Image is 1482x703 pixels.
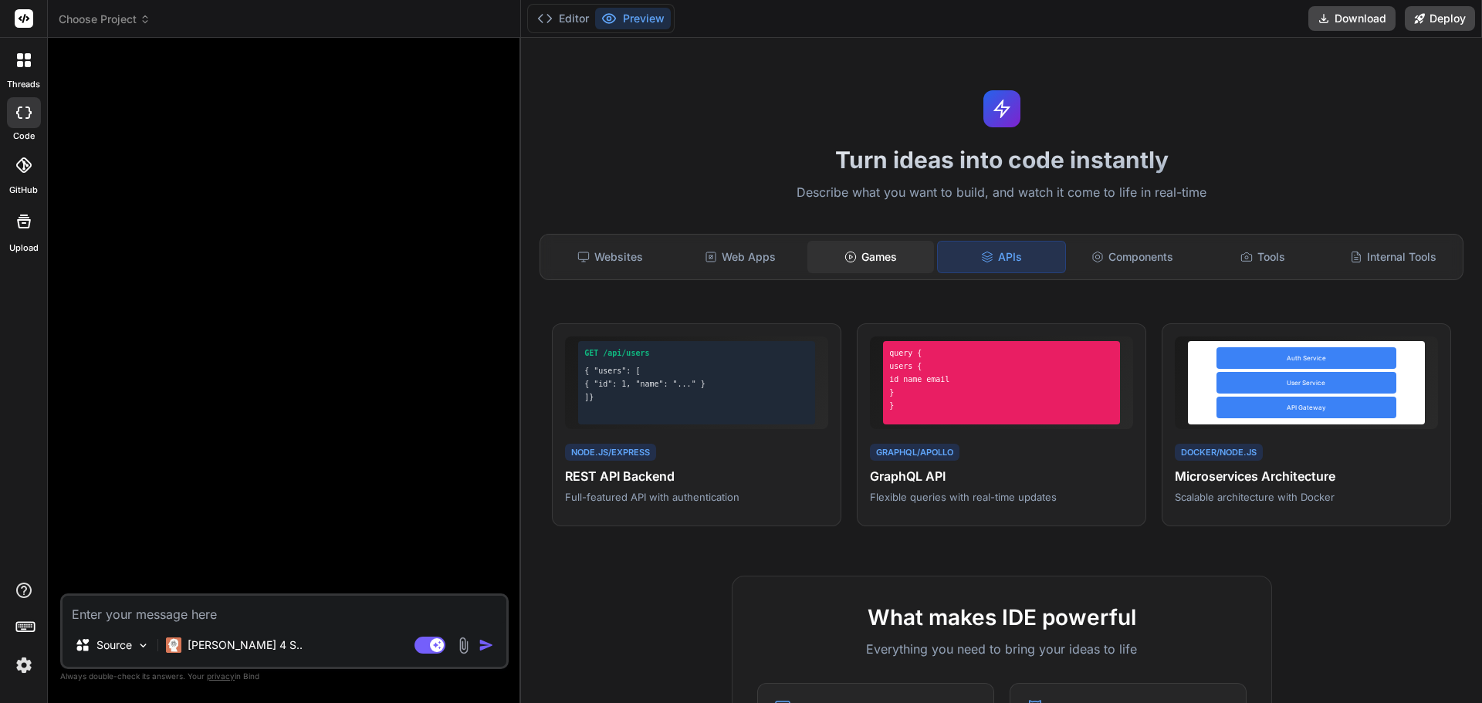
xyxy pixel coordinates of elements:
[479,637,494,653] img: icon
[59,12,151,27] span: Choose Project
[188,637,303,653] p: [PERSON_NAME] 4 S..
[889,360,1114,372] div: users {
[1175,467,1438,485] h4: Microservices Architecture
[870,444,959,461] div: GraphQL/Apollo
[1216,397,1396,418] div: API Gateway
[565,467,828,485] h4: REST API Backend
[60,669,509,684] p: Always double-check its answers. Your in Bind
[757,640,1247,658] p: Everything you need to bring your ideas to life
[584,347,809,359] div: GET /api/users
[207,671,235,681] span: privacy
[530,183,1473,203] p: Describe what you want to build, and watch it come to life in real-time
[546,241,674,273] div: Websites
[565,490,828,504] p: Full-featured API with authentication
[1069,241,1196,273] div: Components
[595,8,671,29] button: Preview
[96,637,132,653] p: Source
[584,391,809,403] div: ]}
[889,400,1114,411] div: }
[455,637,472,654] img: attachment
[584,378,809,390] div: { "id": 1, "name": "..." }
[870,490,1133,504] p: Flexible queries with real-time updates
[1175,490,1438,504] p: Scalable architecture with Docker
[531,8,595,29] button: Editor
[677,241,804,273] div: Web Apps
[870,467,1133,485] h4: GraphQL API
[9,242,39,255] label: Upload
[137,639,150,652] img: Pick Models
[1308,6,1396,31] button: Download
[584,365,809,377] div: { "users": [
[7,78,40,91] label: threads
[889,347,1114,359] div: query {
[1216,347,1396,369] div: Auth Service
[1199,241,1327,273] div: Tools
[1405,6,1475,31] button: Deploy
[11,652,37,678] img: settings
[13,130,35,143] label: code
[889,387,1114,398] div: }
[1216,372,1396,394] div: User Service
[757,601,1247,634] h2: What makes IDE powerful
[1175,444,1263,461] div: Docker/Node.js
[1329,241,1457,273] div: Internal Tools
[530,146,1473,174] h1: Turn ideas into code instantly
[9,184,38,197] label: GitHub
[807,241,935,273] div: Games
[166,637,181,653] img: Claude 4 Sonnet
[937,241,1066,273] div: APIs
[889,373,1114,385] div: id name email
[565,444,656,461] div: Node.js/Express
